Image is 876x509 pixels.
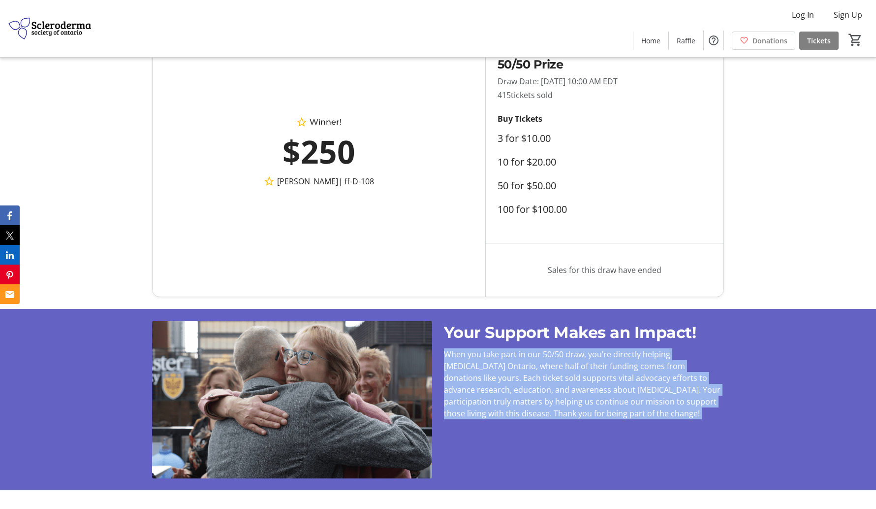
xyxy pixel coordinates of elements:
span: Donations [752,35,787,46]
label: 10 for $20.00 [498,156,556,168]
span: Log In [792,9,814,21]
img: undefined [152,321,432,478]
label: 100 for $100.00 [498,204,567,215]
span: | ff-D-108 [338,175,374,187]
span: Your Support Makes an Impact! [444,323,696,342]
span: When you take part in our 50/50 draw, you’re directly helping [MEDICAL_DATA] Ontario, where half ... [444,349,720,419]
label: 50 for $50.00 [498,180,556,192]
div: $250 [196,128,442,175]
span: [PERSON_NAME] [277,175,338,187]
a: Raffle [669,32,703,50]
label: 3 for $10.00 [498,133,551,144]
button: Cart [846,31,864,49]
button: Log In [784,7,822,23]
a: Donations [732,32,795,50]
p: Draw Date: [DATE] 10:00 AM EDT [498,75,712,87]
img: Scleroderma Society of Ontario's Logo [6,4,94,53]
span: Raffle [677,35,695,46]
a: Home [633,32,668,50]
strong: Buy Tickets [498,113,542,124]
p: 415 tickets sold [498,89,712,101]
p: Sales for this draw have ended [498,251,712,289]
button: Sign Up [826,7,870,23]
div: Winner! [196,116,442,128]
button: Help [704,31,723,50]
span: Sign Up [834,9,862,21]
h2: 50/50 Prize [498,56,712,73]
a: Tickets [799,32,839,50]
span: Home [641,35,660,46]
span: Tickets [807,35,831,46]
